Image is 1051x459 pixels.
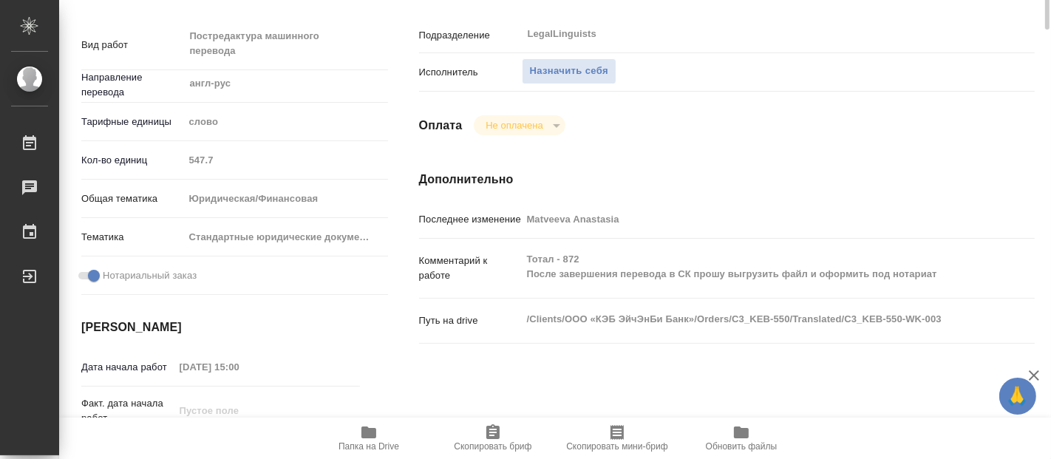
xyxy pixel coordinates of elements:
input: Пустое поле [174,400,304,421]
button: 🙏 [999,378,1036,415]
p: Факт. дата начала работ [81,396,174,426]
button: Обновить файлы [679,418,803,459]
button: Не оплачена [481,119,547,132]
span: Обновить файлы [706,441,778,452]
span: Скопировать бриф [454,441,531,452]
p: Путь на drive [419,313,522,328]
h4: Оплата [419,117,463,135]
span: Нотариальный заказ [103,268,197,283]
button: Скопировать мини-бриф [555,418,679,459]
input: Пустое поле [174,356,304,378]
p: Дата начала работ [81,360,174,375]
p: Тарифные единицы [81,115,183,129]
div: Не оплачена [474,115,565,135]
p: Исполнитель [419,65,522,80]
button: Папка на Drive [307,418,431,459]
p: Кол-во единиц [81,153,183,168]
h4: Дополнительно [419,171,1035,188]
p: Комментарий к работе [419,254,522,283]
p: Общая тематика [81,191,183,206]
span: 🙏 [1005,381,1030,412]
p: Последнее изменение [419,212,522,227]
div: Юридическая/Финансовая [183,186,388,211]
span: Скопировать мини-бриф [566,441,667,452]
input: Пустое поле [183,149,388,171]
p: Тематика [81,230,183,245]
input: Пустое поле [522,208,984,230]
button: Скопировать бриф [431,418,555,459]
textarea: Тотал - 872 После завершения перевода в СК прошу выгрузить файл и оформить под нотариат [522,247,984,287]
span: Папка на Drive [339,441,399,452]
div: слово [183,109,388,135]
div: Стандартные юридические документы, договоры, уставы [183,225,388,250]
p: Вид работ [81,38,183,52]
textarea: /Clients/ООО «КЭБ ЭйчЭнБи Банк»/Orders/C3_KEB-550/Translated/C3_KEB-550-WK-003 [522,307,984,332]
span: Назначить себя [530,63,608,80]
h4: [PERSON_NAME] [81,319,360,336]
p: Подразделение [419,28,522,43]
p: Направление перевода [81,70,183,100]
button: Назначить себя [522,58,616,84]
